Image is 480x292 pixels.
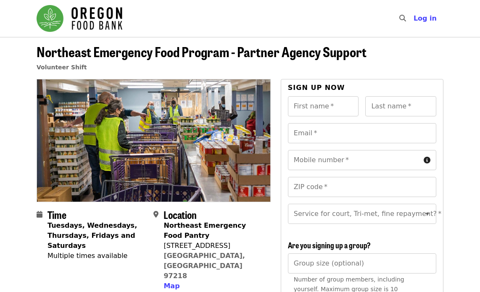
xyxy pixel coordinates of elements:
[288,123,436,143] input: Email
[37,79,270,201] img: Northeast Emergency Food Program - Partner Agency Support organized by Oregon Food Bank
[414,14,437,22] span: Log in
[37,210,42,218] i: calendar icon
[164,282,179,290] span: Map
[399,14,406,22] i: search icon
[422,208,433,220] button: Open
[411,8,418,29] input: Search
[288,239,371,250] span: Are you signing up a group?
[164,281,179,291] button: Map
[164,241,264,251] div: [STREET_ADDRESS]
[164,207,197,222] span: Location
[365,96,436,116] input: Last name
[37,64,87,71] a: Volunteer Shift
[153,210,158,218] i: map-marker-alt icon
[164,252,245,280] a: [GEOGRAPHIC_DATA], [GEOGRAPHIC_DATA] 97218
[424,156,430,164] i: circle-info icon
[164,221,246,239] strong: Northeast Emergency Food Pantry
[37,42,367,61] span: Northeast Emergency Food Program - Partner Agency Support
[47,207,66,222] span: Time
[37,5,122,32] img: Oregon Food Bank - Home
[288,84,345,92] span: Sign up now
[47,221,137,250] strong: Tuesdays, Wednesdays, Thursdays, Fridays and Saturdays
[288,177,436,197] input: ZIP code
[288,253,436,274] input: [object Object]
[288,96,359,116] input: First name
[407,10,443,27] button: Log in
[288,150,420,170] input: Mobile number
[47,251,147,261] div: Multiple times available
